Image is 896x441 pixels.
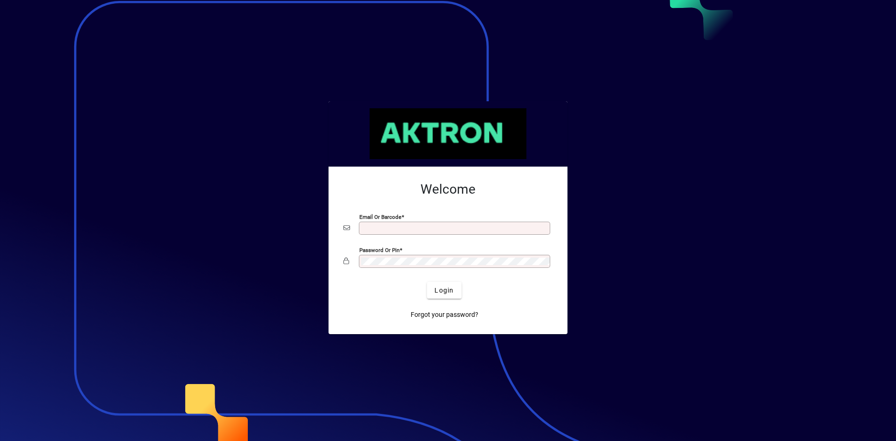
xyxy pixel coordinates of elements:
mat-label: Password or Pin [359,247,399,253]
mat-label: Email or Barcode [359,214,401,220]
button: Login [427,282,461,299]
h2: Welcome [343,182,553,197]
span: Login [434,286,454,295]
a: Forgot your password? [407,306,482,323]
span: Forgot your password? [411,310,478,320]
